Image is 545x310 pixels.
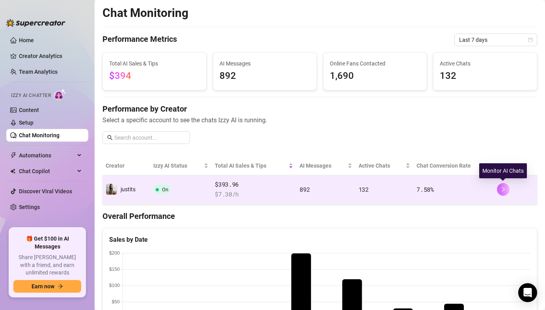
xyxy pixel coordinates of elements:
a: Content [19,107,39,113]
a: Chat Monitoring [19,132,60,138]
a: Settings [19,204,40,210]
th: Active Chats [355,157,414,175]
span: AI Messages [219,59,310,68]
span: $394 [109,70,131,81]
div: Monitor AI Chats [479,163,527,178]
span: On [162,187,168,192]
img: Chat Copilot [10,168,15,174]
span: 892 [219,69,310,84]
img: justits [106,184,117,195]
span: 1,690 [330,69,420,84]
h2: Chat Monitoring [102,6,188,21]
button: Earn nowarrow-right [13,280,81,293]
a: Team Analytics [19,69,58,75]
span: $393.96 [215,180,293,189]
th: Chat Conversion Rate [413,157,493,175]
span: Total AI Sales & Tips [109,59,200,68]
div: Open Intercom Messenger [518,283,537,302]
span: Automations [19,149,75,162]
a: Setup [19,120,33,126]
h4: Performance Metrics [102,34,177,46]
button: right [497,183,510,196]
a: Creator Analytics [19,50,82,62]
div: Sales by Date [109,235,530,245]
span: Earn now [32,283,54,289]
th: Total AI Sales & Tips [212,157,296,175]
span: Select a specific account to see the chats Izzy AI is running. [102,115,537,125]
a: Discover Viral Videos [19,188,72,194]
span: thunderbolt [10,152,17,159]
span: 892 [299,185,310,193]
span: Active Chats [359,161,404,170]
span: Izzy AI Status [153,161,202,170]
span: calendar [528,37,533,42]
span: AI Messages [299,161,346,170]
th: Creator [102,157,150,175]
span: Active Chats [440,59,530,68]
span: Online Fans Contacted [330,59,420,68]
h4: Overall Performance [102,211,537,222]
input: Search account... [114,133,185,142]
a: Home [19,37,34,43]
span: arrow-right [58,284,63,289]
span: search [107,135,113,140]
img: logo-BBDzfeDw.svg [6,19,65,27]
img: AI Chatter [54,89,66,100]
span: justits [121,186,136,192]
h4: Performance by Creator [102,103,537,114]
span: Share [PERSON_NAME] with a friend, and earn unlimited rewards [13,254,81,277]
span: right [500,187,506,192]
span: Total AI Sales & Tips [215,161,287,170]
span: Izzy AI Chatter [11,92,51,99]
span: 132 [359,185,369,193]
span: 7.58 % [417,185,434,193]
span: 🎁 Get $100 in AI Messages [13,235,81,250]
span: Last 7 days [459,34,532,46]
th: Izzy AI Status [150,157,212,175]
span: Chat Copilot [19,165,75,177]
th: AI Messages [296,157,355,175]
span: $ 7.30 /h [215,190,293,199]
span: 132 [440,69,530,84]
